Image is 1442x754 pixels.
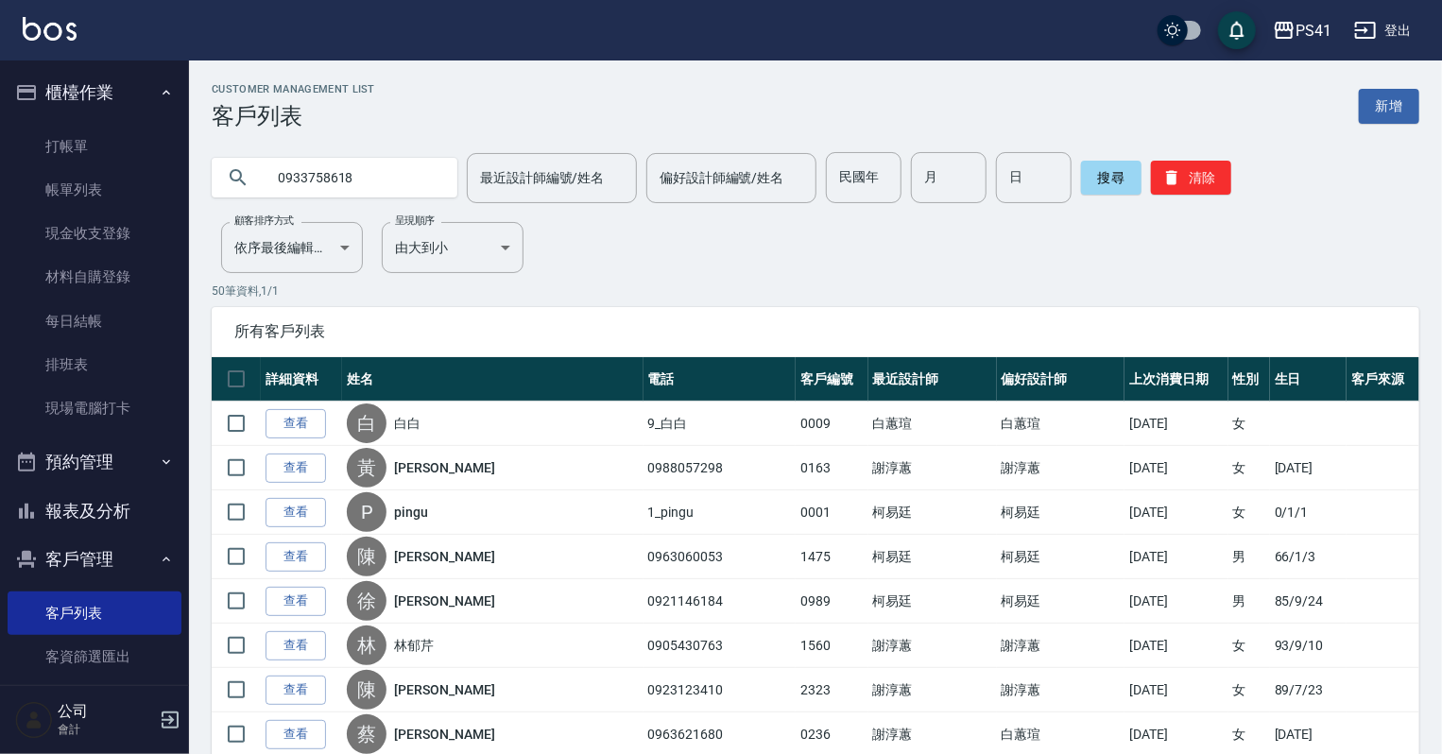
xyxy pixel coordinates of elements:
td: [DATE] [1124,490,1227,535]
button: 清除 [1151,161,1231,195]
td: 白蕙瑄 [997,402,1125,446]
td: 9_白白 [644,402,796,446]
td: 0963060053 [644,535,796,579]
a: 排班表 [8,343,181,386]
td: 0923123410 [644,668,796,712]
a: 查看 [266,720,326,749]
button: 櫃檯作業 [8,68,181,117]
td: 女 [1228,490,1270,535]
div: 徐 [347,581,386,621]
td: 柯易廷 [997,579,1125,624]
a: 查看 [266,498,326,527]
td: [DATE] [1124,579,1227,624]
td: 謝淳蕙 [997,446,1125,490]
th: 生日 [1270,357,1347,402]
td: 女 [1228,668,1270,712]
h2: Customer Management List [212,83,375,95]
a: 查看 [266,409,326,438]
a: 帳單列表 [8,168,181,212]
span: 所有客戶列表 [234,322,1397,341]
div: 林 [347,625,386,665]
div: 陳 [347,670,386,710]
th: 性別 [1228,357,1270,402]
td: 女 [1228,446,1270,490]
div: 黃 [347,448,386,488]
td: 1475 [796,535,868,579]
td: 89/7/23 [1270,668,1347,712]
a: 卡券管理 [8,678,181,722]
p: 會計 [58,721,154,738]
a: [PERSON_NAME] [394,458,494,477]
div: 依序最後編輯時間 [221,222,363,273]
input: 搜尋關鍵字 [265,152,442,203]
td: 93/9/10 [1270,624,1347,668]
td: 謝淳蕙 [868,446,997,490]
th: 上次消費日期 [1124,357,1227,402]
button: PS41 [1265,11,1339,50]
a: 新增 [1359,89,1419,124]
a: [PERSON_NAME] [394,591,494,610]
div: 白 [347,403,386,443]
td: 柯易廷 [997,535,1125,579]
button: 登出 [1347,13,1419,48]
td: [DATE] [1124,668,1227,712]
td: 男 [1228,579,1270,624]
a: 打帳單 [8,125,181,168]
label: 呈現順序 [395,214,435,228]
td: 柯易廷 [997,490,1125,535]
th: 客戶編號 [796,357,868,402]
td: [DATE] [1124,446,1227,490]
img: Logo [23,17,77,41]
h3: 客戶列表 [212,103,375,129]
div: P [347,492,386,532]
p: 50 筆資料, 1 / 1 [212,283,1419,300]
button: 預約管理 [8,437,181,487]
th: 電話 [644,357,796,402]
td: 0/1/1 [1270,490,1347,535]
a: 查看 [266,631,326,660]
div: 陳 [347,537,386,576]
button: 客戶管理 [8,535,181,584]
td: 0988057298 [644,446,796,490]
th: 最近設計師 [868,357,997,402]
th: 偏好設計師 [997,357,1125,402]
td: 85/9/24 [1270,579,1347,624]
th: 姓名 [342,357,643,402]
td: 0905430763 [644,624,796,668]
th: 客戶來源 [1347,357,1419,402]
td: 男 [1228,535,1270,579]
a: 客資篩選匯出 [8,635,181,678]
a: 現場電腦打卡 [8,386,181,430]
td: [DATE] [1124,535,1227,579]
a: 每日結帳 [8,300,181,343]
a: 查看 [266,542,326,572]
td: 2323 [796,668,868,712]
a: pingu [394,503,428,522]
a: [PERSON_NAME] [394,680,494,699]
button: 報表及分析 [8,487,181,536]
td: 0001 [796,490,868,535]
img: Person [15,701,53,739]
td: [DATE] [1270,446,1347,490]
a: 材料自購登錄 [8,255,181,299]
td: [DATE] [1124,624,1227,668]
td: 謝淳蕙 [868,624,997,668]
td: 謝淳蕙 [997,624,1125,668]
td: 女 [1228,402,1270,446]
td: 66/1/3 [1270,535,1347,579]
a: 客戶列表 [8,591,181,635]
td: 女 [1228,624,1270,668]
td: 0921146184 [644,579,796,624]
td: 1560 [796,624,868,668]
a: 查看 [266,676,326,705]
button: 搜尋 [1081,161,1142,195]
h5: 公司 [58,702,154,721]
td: 1_pingu [644,490,796,535]
td: 柯易廷 [868,579,997,624]
td: 0989 [796,579,868,624]
td: 謝淳蕙 [868,668,997,712]
div: 由大到小 [382,222,524,273]
th: 詳細資料 [261,357,342,402]
td: 白蕙瑄 [868,402,997,446]
a: 查看 [266,454,326,483]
